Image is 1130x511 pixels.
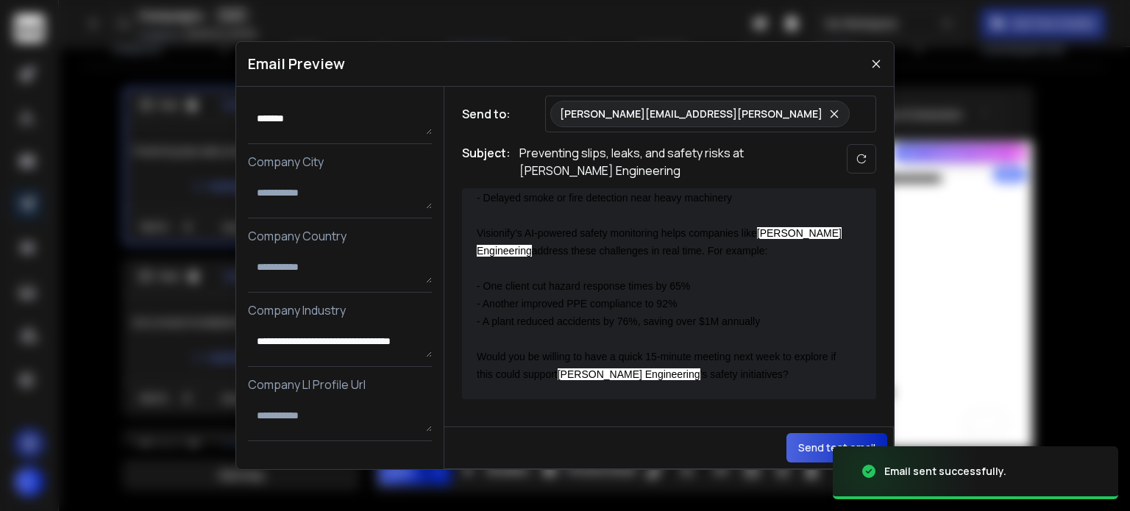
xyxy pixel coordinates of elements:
h1: Email Preview [248,54,345,74]
span: [PERSON_NAME] Engineering [477,227,842,257]
span: [PERSON_NAME] Engineering [558,368,700,380]
h1: Send to: [462,105,521,123]
p: Company Location [248,450,432,468]
span: At , safety and compliance are essential for smooth operations and uptime. In manufacturing facil... [477,68,842,380]
h1: Subject: [462,144,511,179]
p: Company Industry [248,301,432,319]
button: Send test email [786,433,887,462]
p: Company Country [248,227,432,245]
p: Preventing slips, leaks, and safety risks at [PERSON_NAME] Engineering [519,144,814,179]
p: [PERSON_NAME][EMAIL_ADDRESS][PERSON_NAME] [560,107,822,121]
div: Email sent successfully. [884,464,1006,479]
p: Company City [248,153,432,171]
p: Company LI Profile Url [248,376,432,393]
